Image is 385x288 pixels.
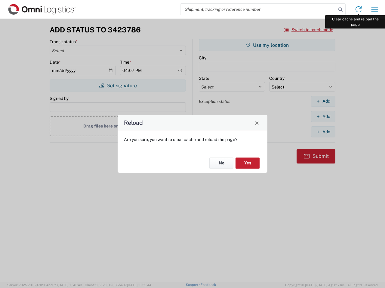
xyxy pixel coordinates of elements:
button: Yes [236,157,260,169]
h4: Reload [124,118,143,127]
button: No [209,157,233,169]
input: Shipment, tracking or reference number [180,4,336,15]
p: Are you sure, you want to clear cache and reload the page? [124,137,261,142]
button: Close [253,118,261,127]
